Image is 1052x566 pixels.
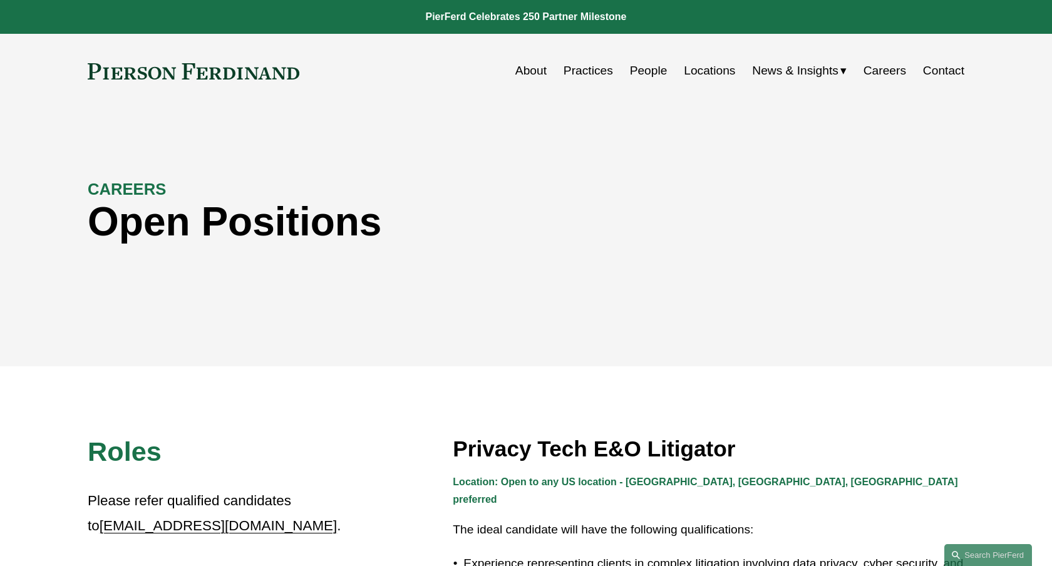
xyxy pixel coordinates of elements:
a: Careers [864,59,906,83]
strong: CAREERS [88,180,166,198]
span: News & Insights [752,60,838,82]
a: [EMAIL_ADDRESS][DOMAIN_NAME] [100,518,337,533]
a: Contact [923,59,964,83]
a: Search this site [944,544,1032,566]
a: People [630,59,668,83]
p: Please refer qualified candidates to . [88,488,343,539]
a: About [515,59,547,83]
strong: Location: Open to any US location - [GEOGRAPHIC_DATA], [GEOGRAPHIC_DATA], [GEOGRAPHIC_DATA] prefe... [453,476,961,505]
a: Practices [564,59,613,83]
h3: Privacy Tech E&O Litigator [453,435,964,463]
a: folder dropdown [752,59,847,83]
h1: Open Positions [88,199,745,245]
a: Locations [684,59,735,83]
span: Roles [88,436,162,466]
p: The ideal candidate will have the following qualifications: [453,519,964,541]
